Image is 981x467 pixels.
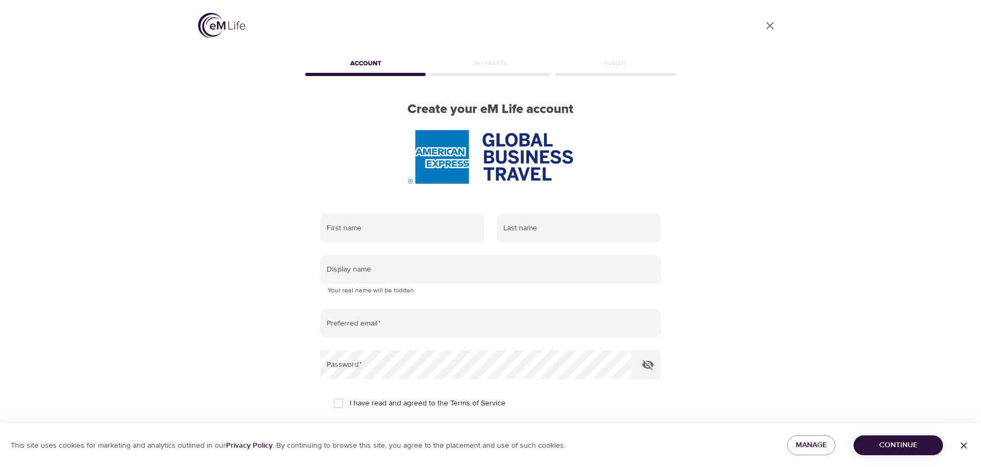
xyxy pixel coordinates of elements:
a: Privacy Policy [226,441,273,450]
a: close [757,13,783,39]
img: AmEx%20GBT%20logo.png [408,130,573,184]
img: logo [198,13,245,38]
span: Manage [796,439,827,452]
a: Terms of Service [450,398,505,409]
button: Manage [787,435,835,455]
h2: Create your eM Life account [303,102,678,117]
span: I have read and agreed to the [350,398,505,409]
button: Continue [854,435,943,455]
p: Your real name will be hidden. [328,285,653,296]
span: Continue [862,439,934,452]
